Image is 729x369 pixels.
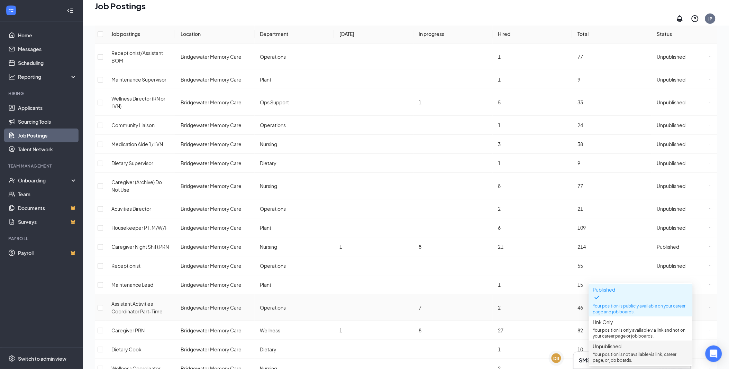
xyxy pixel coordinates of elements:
[651,25,703,44] th: Status
[18,56,77,70] a: Scheduling
[255,218,334,237] td: Plant
[111,327,145,333] span: Caregiver PRN
[175,44,255,70] td: Bridgewater Memory Care
[657,183,686,189] span: Unpublished
[657,99,686,105] span: Unpublished
[8,177,15,184] svg: UserCheck
[260,225,272,231] span: Plant
[578,304,583,311] span: 46
[255,340,334,359] td: Dietary
[578,54,583,60] span: 77
[8,163,76,169] div: Team Management
[657,225,686,231] span: Unpublished
[260,244,277,250] span: Nursing
[175,135,255,154] td: Bridgewater Memory Care
[419,327,422,333] span: 8
[175,218,255,237] td: Bridgewater Memory Care
[709,162,712,164] svg: Ellipses
[578,282,583,288] span: 15
[255,116,334,135] td: Operations
[18,129,77,142] a: Job Postings
[657,54,686,60] span: Unpublished
[339,244,342,250] span: 1
[657,160,686,166] span: Unpublished
[255,135,334,154] td: Nursing
[255,154,334,173] td: Dietary
[260,304,286,311] span: Operations
[260,30,329,38] div: Department
[709,143,712,145] svg: Ellipses
[181,263,242,269] span: Bridgewater Memory Care
[181,30,249,38] div: Location
[255,294,334,321] td: Operations
[578,225,586,231] span: 109
[498,327,504,333] span: 27
[175,294,255,321] td: Bridgewater Memory Care
[339,327,342,333] span: 1
[111,206,151,212] span: Activities Director
[175,173,255,199] td: Bridgewater Memory Care
[709,101,712,104] svg: Ellipses
[175,340,255,359] td: Bridgewater Memory Care
[175,70,255,89] td: Bridgewater Memory Care
[260,183,277,189] span: Nursing
[111,244,169,250] span: Caregiver Night Shift PRN
[175,116,255,135] td: Bridgewater Memory Care
[657,76,686,83] span: Unpublished
[8,73,15,80] svg: Analysis
[413,25,493,44] th: In progress
[111,263,140,269] span: Receptionist
[260,263,286,269] span: Operations
[260,141,277,147] span: Nursing
[498,183,501,189] span: 8
[709,78,712,81] svg: Ellipses
[260,346,277,352] span: Dietary
[111,346,142,352] span: Dietary Cook
[181,183,242,189] span: Bridgewater Memory Care
[255,70,334,89] td: Plant
[111,50,163,64] span: Receptionist/Assistant BOM
[498,76,501,83] span: 1
[579,357,619,364] h3: SMS Messages
[8,355,15,362] svg: Settings
[181,160,242,166] span: Bridgewater Memory Care
[111,160,153,166] span: Dietary Supervisor
[18,142,77,156] a: Talent Network
[708,16,713,22] div: JP
[18,355,66,362] div: Switch to admin view
[709,283,712,286] svg: Ellipses
[657,263,686,269] span: Unpublished
[18,246,77,260] a: PayrollCrown
[498,206,501,212] span: 2
[498,99,501,105] span: 5
[554,356,559,361] div: DB
[111,179,162,193] span: Caregiver (Archive) Do Not Use
[175,154,255,173] td: Bridgewater Memory Care
[498,282,501,288] span: 1
[260,76,272,83] span: Plant
[181,282,242,288] span: Bridgewater Memory Care
[657,244,680,250] span: Published
[175,199,255,218] td: Bridgewater Memory Care
[18,177,71,184] div: Onboarding
[578,206,583,212] span: 21
[498,160,501,166] span: 1
[255,275,334,294] td: Plant
[255,237,334,256] td: Nursing
[419,99,422,105] span: 1
[691,15,699,23] svg: QuestionInfo
[578,99,583,105] span: 33
[8,7,15,14] svg: WorkstreamLogo
[260,160,277,166] span: Dietary
[498,54,501,60] span: 1
[181,122,242,128] span: Bridgewater Memory Care
[111,282,153,288] span: Maintenance Lead
[18,215,77,229] a: SurveysCrown
[18,28,77,42] a: Home
[260,54,286,60] span: Operations
[181,99,242,105] span: Bridgewater Memory Care
[593,351,689,363] p: Your position is not available via link, career page, or job boards.
[181,225,242,231] span: Bridgewater Memory Care
[578,122,583,128] span: 24
[175,275,255,294] td: Bridgewater Memory Care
